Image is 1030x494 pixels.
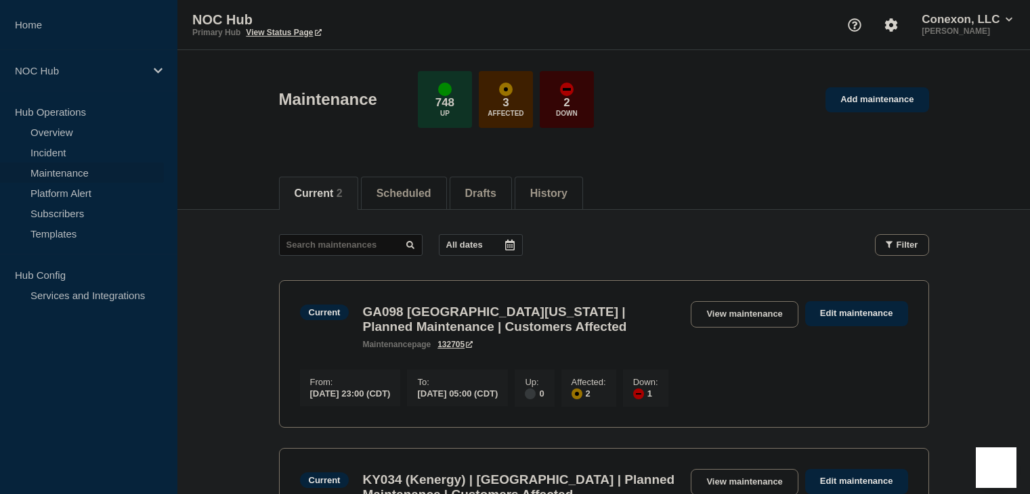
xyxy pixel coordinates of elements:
button: Current 2 [295,187,343,200]
div: 0 [525,387,544,399]
p: All dates [446,240,483,250]
span: Filter [897,240,918,250]
p: Primary Hub [192,28,240,37]
div: down [560,83,574,96]
iframe: Help Scout Beacon - Open [976,447,1016,488]
h1: Maintenance [279,90,377,109]
p: page [362,340,431,349]
span: maintenance [362,340,412,349]
h3: GA098 [GEOGRAPHIC_DATA][US_STATE] | Planned Maintenance | Customers Affected [362,305,677,334]
div: affected [499,83,513,96]
button: Filter [875,234,929,256]
span: 2 [337,187,343,199]
a: Edit maintenance [805,301,908,326]
div: down [633,388,644,399]
p: 3 [502,96,509,110]
button: History [530,187,567,200]
button: Scheduled [377,187,431,200]
p: NOC Hub [192,12,463,28]
div: [DATE] 23:00 (CDT) [310,387,391,399]
div: disabled [525,388,536,399]
div: up [438,83,452,96]
div: [DATE] 05:00 (CDT) [417,387,498,399]
button: Conexon, LLC [919,13,1015,26]
button: Drafts [465,187,496,200]
a: View Status Page [246,28,321,37]
p: NOC Hub [15,65,145,76]
p: Down : [633,377,658,387]
a: Edit maintenance [805,469,908,494]
p: 2 [563,96,570,110]
a: Add maintenance [825,87,928,112]
p: Affected : [572,377,606,387]
p: Down [556,110,578,117]
a: View maintenance [691,301,798,328]
a: 132705 [437,340,473,349]
p: Up : [525,377,544,387]
p: Up [440,110,450,117]
div: 1 [633,387,658,399]
p: [PERSON_NAME] [919,26,1015,36]
p: Affected [488,110,523,117]
div: Current [309,475,341,485]
p: 748 [435,96,454,110]
p: From : [310,377,391,387]
button: Account settings [877,11,905,39]
div: 2 [572,387,606,399]
div: affected [572,388,582,399]
p: To : [417,377,498,387]
button: All dates [439,234,523,256]
input: Search maintenances [279,234,423,256]
button: Support [840,11,869,39]
div: Current [309,307,341,317]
